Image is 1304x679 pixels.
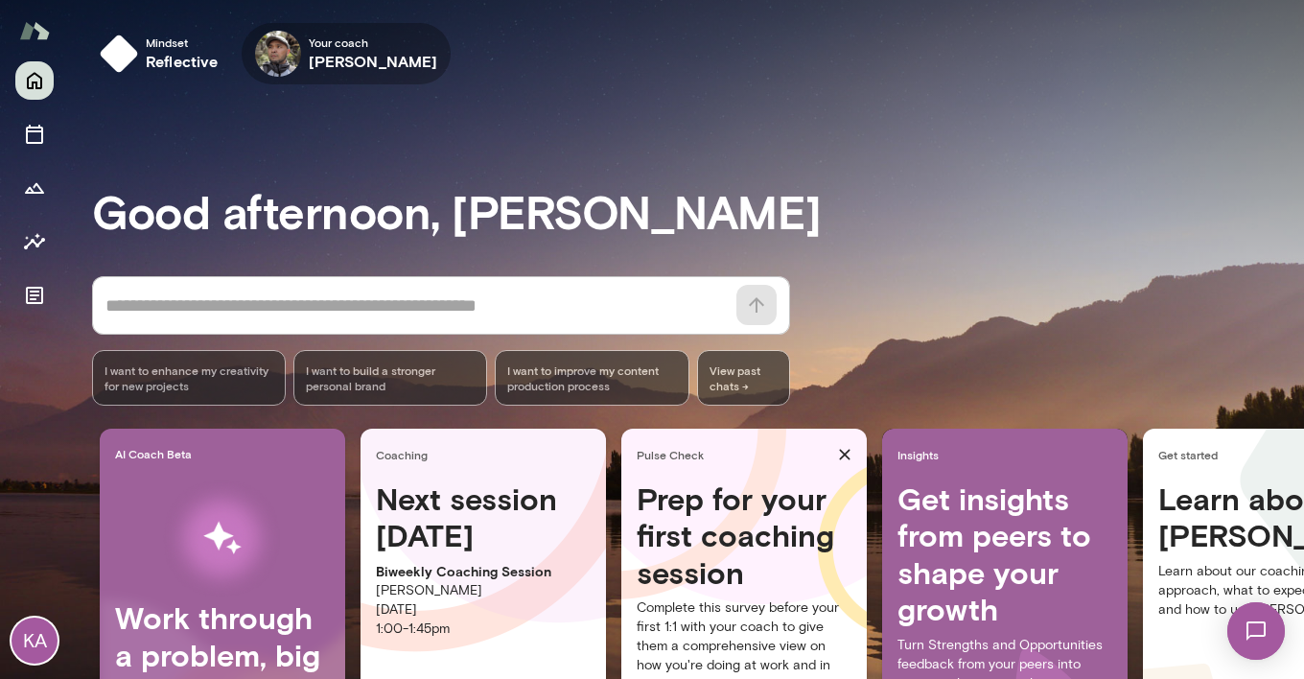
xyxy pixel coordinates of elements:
[15,222,54,261] button: Insights
[376,447,598,462] span: Coaching
[105,363,273,393] span: I want to enhance my creativity for new projects
[19,12,50,49] img: Mento
[92,350,286,406] div: I want to enhance my creativity for new projects
[137,478,308,599] img: AI Workflows
[376,581,591,600] p: [PERSON_NAME]
[376,620,591,639] p: 1:00 - 1:45pm
[15,115,54,153] button: Sessions
[115,446,338,461] span: AI Coach Beta
[100,35,138,73] img: mindset
[15,169,54,207] button: Growth Plan
[255,31,301,77] img: Rico Nasol
[146,50,219,73] h6: reflective
[897,447,1120,462] span: Insights
[309,50,438,73] h6: [PERSON_NAME]
[15,276,54,315] button: Documents
[146,35,219,50] span: Mindset
[293,350,487,406] div: I want to build a stronger personal brand
[637,447,830,462] span: Pulse Check
[376,480,591,554] h4: Next session [DATE]
[92,184,1304,238] h3: Good afternoon, [PERSON_NAME]
[306,363,475,393] span: I want to build a stronger personal brand
[12,618,58,664] div: KA
[92,23,234,84] button: Mindsetreflective
[495,350,688,406] div: I want to improve my content production process
[697,350,790,406] span: View past chats ->
[376,600,591,620] p: [DATE]
[242,23,452,84] div: Rico NasolYour coach[PERSON_NAME]
[637,480,851,591] h4: Prep for your first coaching session
[897,480,1112,628] h4: Get insights from peers to shape your growth
[15,61,54,100] button: Home
[376,562,591,581] p: Biweekly Coaching Session
[507,363,676,393] span: I want to improve my content production process
[309,35,438,50] span: Your coach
